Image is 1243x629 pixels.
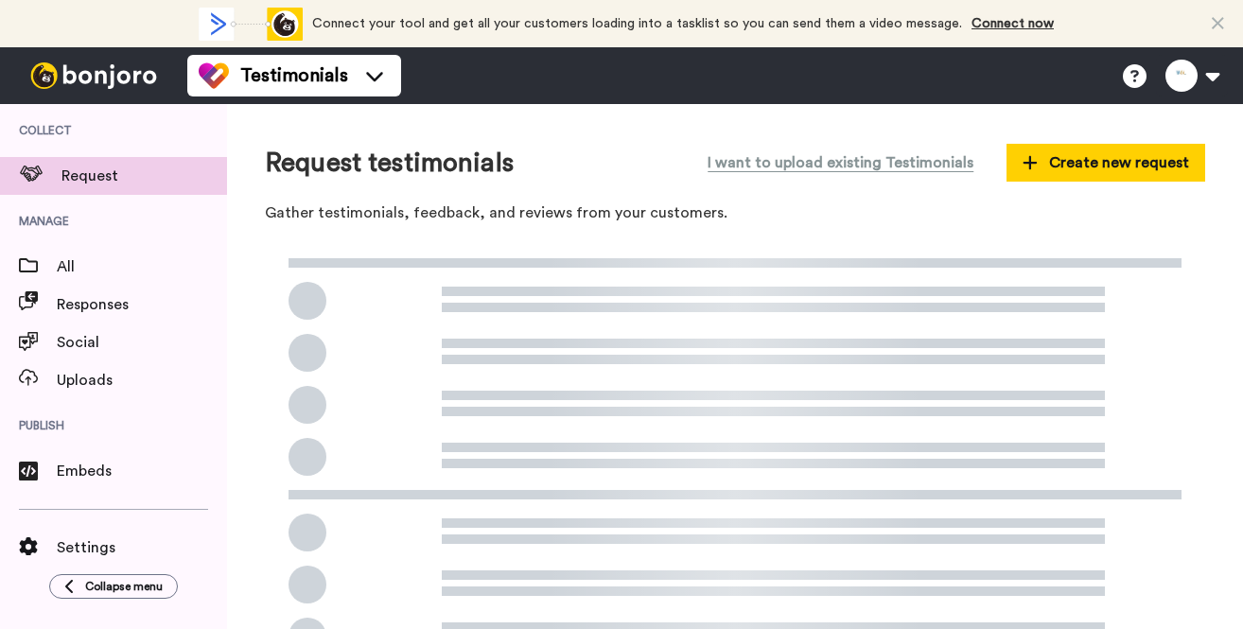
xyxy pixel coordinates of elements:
button: Create new request [1007,144,1205,182]
div: animation [199,8,303,41]
span: Embeds [57,460,227,482]
span: Responses [57,293,227,316]
span: Collapse menu [85,579,163,594]
span: Uploads [57,369,227,392]
button: I want to upload existing Testimonials [693,142,988,183]
span: Request [61,165,227,187]
img: bj-logo-header-white.svg [23,62,165,89]
span: Testimonials [240,62,348,89]
a: Connect now [972,17,1054,30]
span: Social [57,331,227,354]
span: Connect your tool and get all your customers loading into a tasklist so you can send them a video... [312,17,962,30]
h1: Request testimonials [265,149,514,178]
span: All [57,255,227,278]
button: Collapse menu [49,574,178,599]
span: Settings [57,536,227,559]
span: I want to upload existing Testimonials [708,151,973,174]
span: Create new request [1023,151,1189,174]
p: Gather testimonials, feedback, and reviews from your customers. [265,202,1205,224]
img: tm-color.svg [199,61,229,91]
